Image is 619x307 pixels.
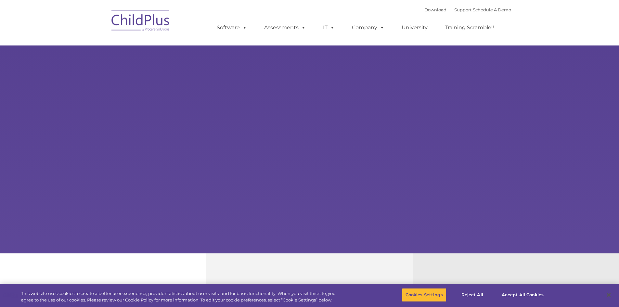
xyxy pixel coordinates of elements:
a: Software [210,21,253,34]
a: Assessments [258,21,312,34]
button: Reject All [452,288,493,302]
button: Accept All Cookies [498,288,547,302]
a: Company [345,21,391,34]
a: Training Scramble!! [438,21,500,34]
a: IT [316,21,341,34]
button: Cookies Settings [402,288,446,302]
div: This website uses cookies to create a better user experience, provide statistics about user visit... [21,290,341,303]
img: ChildPlus by Procare Solutions [108,5,173,38]
button: Close [601,288,616,302]
font: | [424,7,511,12]
a: Support [454,7,471,12]
a: Schedule A Demo [473,7,511,12]
a: Download [424,7,446,12]
a: University [395,21,434,34]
